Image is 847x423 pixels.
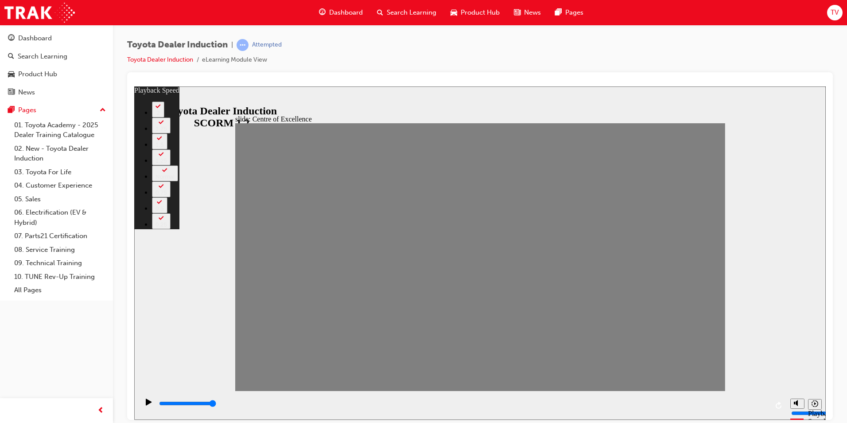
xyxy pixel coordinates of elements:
[8,70,15,78] span: car-icon
[4,102,109,118] button: Pages
[370,4,443,22] a: search-iconSearch Learning
[25,313,82,321] input: slide progress
[8,89,15,97] span: news-icon
[11,206,109,229] a: 06. Electrification (EV & Hybrid)
[8,106,15,114] span: pages-icon
[652,305,687,333] div: misc controls
[237,39,249,51] span: learningRecordVerb_ATTEMPT-icon
[231,40,233,50] span: |
[312,4,370,22] a: guage-iconDashboard
[11,256,109,270] a: 09. Technical Training
[11,243,109,257] a: 08. Service Training
[329,8,363,18] span: Dashboard
[4,312,19,327] button: Play (Ctrl+Alt+P)
[202,55,267,65] li: eLearning Module View
[443,4,507,22] a: car-iconProduct Hub
[100,105,106,116] span: up-icon
[4,84,109,101] a: News
[4,28,109,102] button: DashboardSearch LearningProduct HubNews
[674,313,688,323] button: Playback speed
[4,3,75,23] img: Trak
[548,4,591,22] a: pages-iconPages
[11,165,109,179] a: 03. Toyota For Life
[674,323,687,339] div: Playback Speed
[8,35,15,43] span: guage-icon
[127,56,193,63] a: Toyota Dealer Induction
[11,283,109,297] a: All Pages
[4,30,109,47] a: Dashboard
[21,23,27,30] div: 2
[4,48,109,65] a: Search Learning
[387,8,436,18] span: Search Learning
[11,142,109,165] a: 02. New - Toyota Dealer Induction
[565,8,583,18] span: Pages
[18,105,36,115] div: Pages
[252,41,282,49] div: Attempted
[18,87,35,98] div: News
[11,229,109,243] a: 07. Parts21 Certification
[11,118,109,142] a: 01. Toyota Academy - 2025 Dealer Training Catalogue
[127,40,228,50] span: Toyota Dealer Induction
[18,33,52,43] div: Dashboard
[451,7,457,18] span: car-icon
[8,53,14,61] span: search-icon
[514,7,521,18] span: news-icon
[524,8,541,18] span: News
[555,7,562,18] span: pages-icon
[507,4,548,22] a: news-iconNews
[656,312,670,322] button: Mute (Ctrl+Alt+M)
[4,305,652,333] div: playback controls
[18,15,30,31] button: 2
[97,405,104,416] span: prev-icon
[18,51,67,62] div: Search Learning
[319,7,326,18] span: guage-icon
[461,8,500,18] span: Product Hub
[4,66,109,82] a: Product Hub
[11,270,109,284] a: 10. TUNE Rev-Up Training
[831,8,839,18] span: TV
[377,7,383,18] span: search-icon
[657,323,714,330] input: volume
[11,192,109,206] a: 05. Sales
[11,179,109,192] a: 04. Customer Experience
[18,69,57,79] div: Product Hub
[638,313,652,326] button: Replay (Ctrl+Alt+R)
[827,5,843,20] button: TV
